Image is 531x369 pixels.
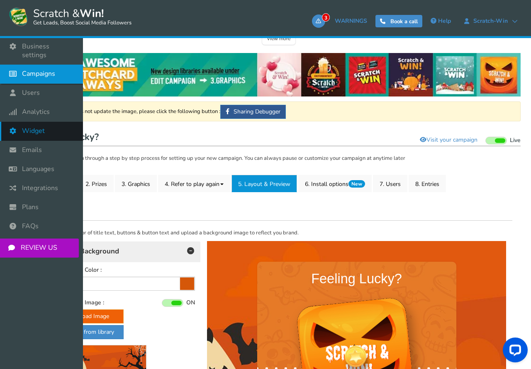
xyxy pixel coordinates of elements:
p: Change the color of title text, buttons & button text and upload a background image to reflect yo... [45,229,512,237]
label: Name [96,243,112,252]
span: Live [510,137,521,145]
h4: Please fill the form [58,231,241,239]
a: 5. Layout & Preview [231,175,297,192]
span: Users [22,89,40,97]
a: Book a call [375,15,422,27]
span: scratch-win [469,18,512,24]
span: Analytics [22,108,50,116]
span: Widget [22,127,45,135]
h2: Layout [45,200,512,220]
a: Scratch &Win! Get Leads, Boost Social Media Followers [8,6,132,27]
span: Emails [22,146,42,154]
img: Scratch and Win [8,6,29,27]
span: REVIEW US [21,244,57,252]
a: Help [426,14,455,28]
a: 3. Graphics [115,175,157,192]
a: 8. Entries [409,175,446,192]
p: Already played? [96,331,204,338]
a: Select from library [51,325,124,339]
span: Plans [22,203,39,212]
span: Integrations [22,184,58,193]
a: 6. Install options [298,175,372,192]
a: Visit your campaign [414,133,483,147]
strong: FEELING LUCKY? PLAY NOW! [103,188,196,197]
span: New [348,180,365,188]
h4: Page Background [52,246,194,257]
span: FAQs [22,222,39,231]
span: 3 [322,13,330,22]
a: Sharing Debugger [220,105,286,119]
a: 7. Users [373,175,407,192]
span: Business settings [22,42,75,60]
h4: Feeling Lucky? [58,25,241,51]
img: npw-badge-icon-locked.svg [190,258,200,268]
span: Help [438,17,451,25]
a: Sign In [159,332,173,337]
div: If Facebook does not update the image, please click the following button : [37,101,521,121]
a: 2. Prizes [79,175,114,192]
strong: Win! [80,6,104,21]
h1: Feeling Lucky? [37,130,521,146]
p: View more [262,32,295,45]
p: Cool. Let's take you through a step by step process for setting up your new campaign. You can alw... [37,154,521,163]
img: festival-poster-2020.webp [37,53,521,96]
span: Languages [22,165,54,174]
a: 3WARNINGS [312,14,371,28]
iframe: LiveChat chat widget [496,334,531,369]
span: Book a call [390,18,418,25]
span: Page Background [52,247,119,256]
span: ON [186,299,195,307]
button: Enter [96,312,204,327]
small: Get Leads, Boost Social Media Followers [33,20,132,27]
a: 4. Refer to play again [158,175,230,192]
span: WARNINGS [335,17,367,25]
span: Scratch & [29,6,132,27]
label: Email [96,277,112,286]
span: Campaigns [22,70,55,78]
